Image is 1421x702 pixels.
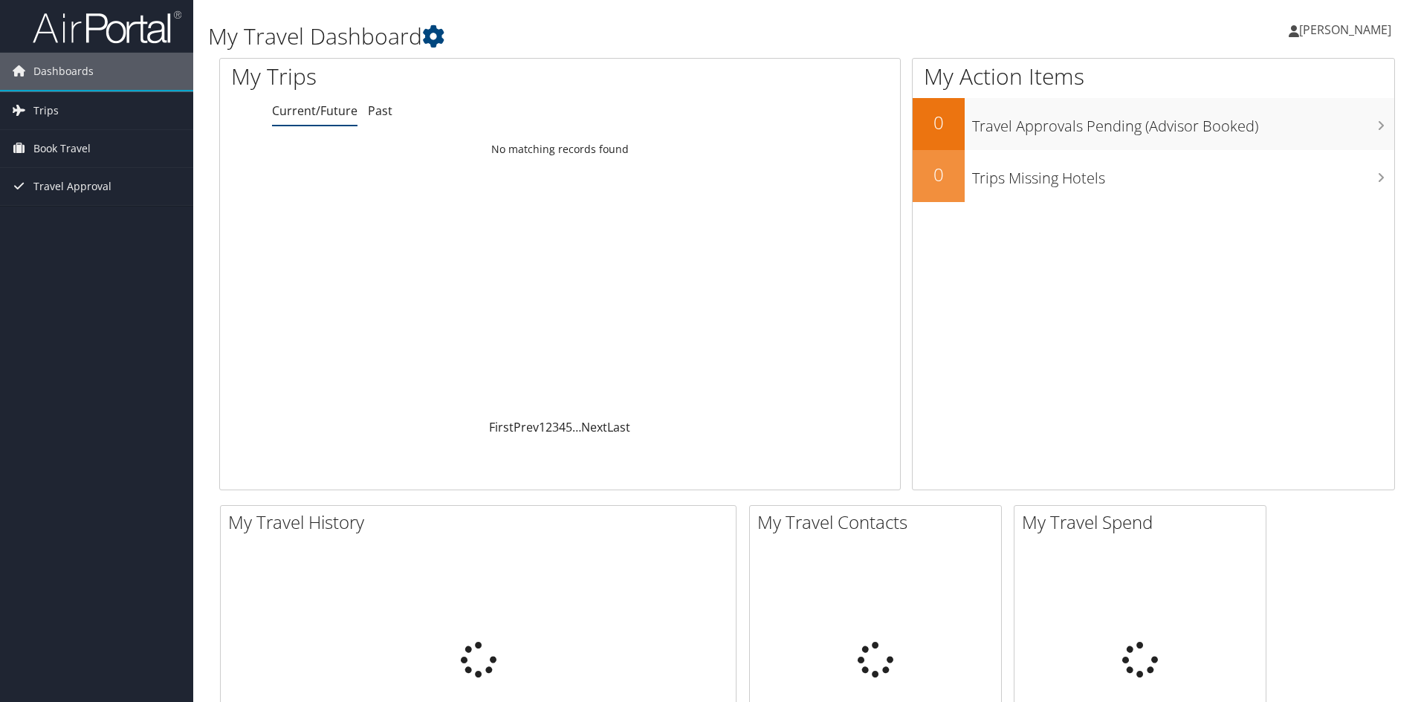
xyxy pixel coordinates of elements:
[228,510,736,535] h2: My Travel History
[913,162,965,187] h2: 0
[1022,510,1266,535] h2: My Travel Spend
[514,419,539,435] a: Prev
[972,160,1394,189] h3: Trips Missing Hotels
[757,510,1001,535] h2: My Travel Contacts
[231,61,606,92] h1: My Trips
[913,98,1394,150] a: 0Travel Approvals Pending (Advisor Booked)
[368,103,392,119] a: Past
[913,61,1394,92] h1: My Action Items
[33,130,91,167] span: Book Travel
[539,419,546,435] a: 1
[489,419,514,435] a: First
[272,103,357,119] a: Current/Future
[1299,22,1391,38] span: [PERSON_NAME]
[33,10,181,45] img: airportal-logo.png
[220,136,900,163] td: No matching records found
[607,419,630,435] a: Last
[208,21,1007,52] h1: My Travel Dashboard
[552,419,559,435] a: 3
[913,110,965,135] h2: 0
[559,419,566,435] a: 4
[972,108,1394,137] h3: Travel Approvals Pending (Advisor Booked)
[581,419,607,435] a: Next
[913,150,1394,202] a: 0Trips Missing Hotels
[33,53,94,90] span: Dashboards
[566,419,572,435] a: 5
[572,419,581,435] span: …
[33,168,111,205] span: Travel Approval
[546,419,552,435] a: 2
[33,92,59,129] span: Trips
[1289,7,1406,52] a: [PERSON_NAME]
